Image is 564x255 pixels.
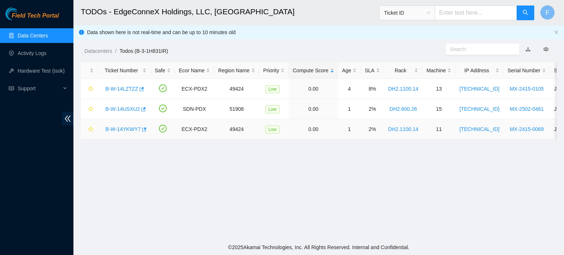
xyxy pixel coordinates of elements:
[214,79,259,99] td: 49424
[73,240,564,255] footer: © 2025 Akamai Technologies, Inc. All Rights Reserved. Internal and Confidential.
[175,79,214,99] td: ECX-PDX2
[84,48,112,54] a: Datacenters
[159,84,167,92] span: check-circle
[338,79,361,99] td: 4
[289,99,338,119] td: 0.00
[85,123,94,135] button: star
[289,119,338,139] td: 0.00
[525,46,531,52] a: download
[554,30,558,35] button: close
[18,68,65,74] a: Hardware Test (isok)
[9,86,14,91] span: read
[450,45,509,53] input: Search
[338,99,361,119] td: 1
[459,126,499,132] a: [TECHNICAL_ID]
[543,47,549,52] span: eye
[214,99,259,119] td: 51908
[265,105,279,113] span: Low
[105,86,138,92] a: B-W-14LZTZZ
[510,106,544,112] a: MX-2502-0461
[265,125,279,134] span: Low
[554,30,558,34] span: close
[119,48,168,54] a: Todos (B-3-1H831IR)
[214,119,259,139] td: 49424
[289,79,338,99] td: 0.00
[459,106,499,112] a: [TECHNICAL_ID]
[388,126,419,132] a: DH2.1100.14
[12,12,59,19] span: Field Tech Portal
[175,99,214,119] td: SDN-PDX
[88,86,93,92] span: star
[459,86,499,92] a: [TECHNICAL_ID]
[18,81,61,96] span: Support
[422,119,455,139] td: 11
[175,119,214,139] td: ECX-PDX2
[88,127,93,132] span: star
[6,7,37,20] img: Akamai Technologies
[361,79,384,99] td: 8%
[546,8,549,17] span: F
[388,86,419,92] a: DH2.1100.14
[510,86,544,92] a: MX-2415-0105
[105,106,140,112] a: B-W-14USXU2
[384,7,430,18] span: Ticket ID
[159,105,167,112] span: check-circle
[18,33,48,39] a: Data Centers
[517,6,534,20] button: search
[115,48,116,54] span: /
[510,126,544,132] a: MX-2415-0069
[523,10,528,17] span: search
[390,106,417,112] a: DH2.600.26
[105,126,141,132] a: B-W-14YKWY7
[88,106,93,112] span: star
[520,43,536,55] button: download
[18,50,47,56] a: Activity Logs
[265,85,279,93] span: Low
[361,99,384,119] td: 2%
[85,83,94,95] button: star
[540,5,555,20] button: F
[159,125,167,132] span: check-circle
[422,99,455,119] td: 15
[338,119,361,139] td: 1
[422,79,455,99] td: 13
[435,6,517,20] input: Enter text here...
[62,112,73,125] span: double-left
[361,119,384,139] td: 2%
[85,103,94,115] button: star
[6,13,59,23] a: Akamai TechnologiesField Tech Portal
